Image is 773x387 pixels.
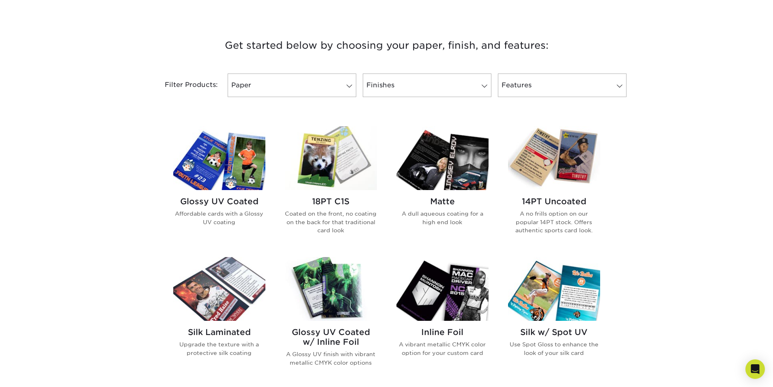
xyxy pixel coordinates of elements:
p: A Glossy UV finish with vibrant metallic CMYK color options [285,350,377,367]
h2: 18PT C1S [285,197,377,206]
h2: Inline Foil [396,327,489,337]
img: Matte Trading Cards [396,126,489,190]
a: 14PT Uncoated Trading Cards 14PT Uncoated A no frills option on our popular 14PT stock. Offers au... [508,126,600,247]
a: Features [498,74,627,97]
h2: Silk Laminated [173,327,265,337]
h2: Silk w/ Spot UV [508,327,600,337]
h3: Get started below by choosing your paper, finish, and features: [149,27,624,64]
img: Glossy UV Coated Trading Cards [173,126,265,190]
img: Silk w/ Spot UV Trading Cards [508,257,600,321]
p: Affordable cards with a Glossy UV coating [173,210,265,226]
p: A vibrant metallic CMYK color option for your custom card [396,340,489,357]
a: 18PT C1S Trading Cards 18PT C1S Coated on the front, no coating on the back for that traditional ... [285,126,377,247]
p: Use Spot Gloss to enhance the look of your silk card [508,340,600,357]
a: Silk Laminated Trading Cards Silk Laminated Upgrade the texture with a protective silk coating [173,257,265,380]
a: Matte Trading Cards Matte A dull aqueous coating for a high end look [396,126,489,247]
img: 14PT Uncoated Trading Cards [508,126,600,190]
p: A dull aqueous coating for a high end look [396,210,489,226]
img: 18PT C1S Trading Cards [285,126,377,190]
div: Open Intercom Messenger [745,359,765,379]
a: Glossy UV Coated w/ Inline Foil Trading Cards Glossy UV Coated w/ Inline Foil A Glossy UV finish ... [285,257,377,380]
h2: Glossy UV Coated [173,197,265,206]
a: Glossy UV Coated Trading Cards Glossy UV Coated Affordable cards with a Glossy UV coating [173,126,265,247]
h2: Glossy UV Coated w/ Inline Foil [285,327,377,347]
a: Finishes [363,74,491,97]
h2: 14PT Uncoated [508,197,600,206]
p: Upgrade the texture with a protective silk coating [173,340,265,357]
iframe: Google Customer Reviews [2,362,69,384]
a: Inline Foil Trading Cards Inline Foil A vibrant metallic CMYK color option for your custom card [396,257,489,380]
p: Coated on the front, no coating on the back for that traditional card look [285,210,377,234]
div: Filter Products: [143,74,224,97]
h2: Matte [396,197,489,206]
a: Paper [228,74,356,97]
img: Inline Foil Trading Cards [396,257,489,321]
a: Silk w/ Spot UV Trading Cards Silk w/ Spot UV Use Spot Gloss to enhance the look of your silk card [508,257,600,380]
img: Silk Laminated Trading Cards [173,257,265,321]
p: A no frills option on our popular 14PT stock. Offers authentic sports card look. [508,210,600,234]
img: Glossy UV Coated w/ Inline Foil Trading Cards [285,257,377,321]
